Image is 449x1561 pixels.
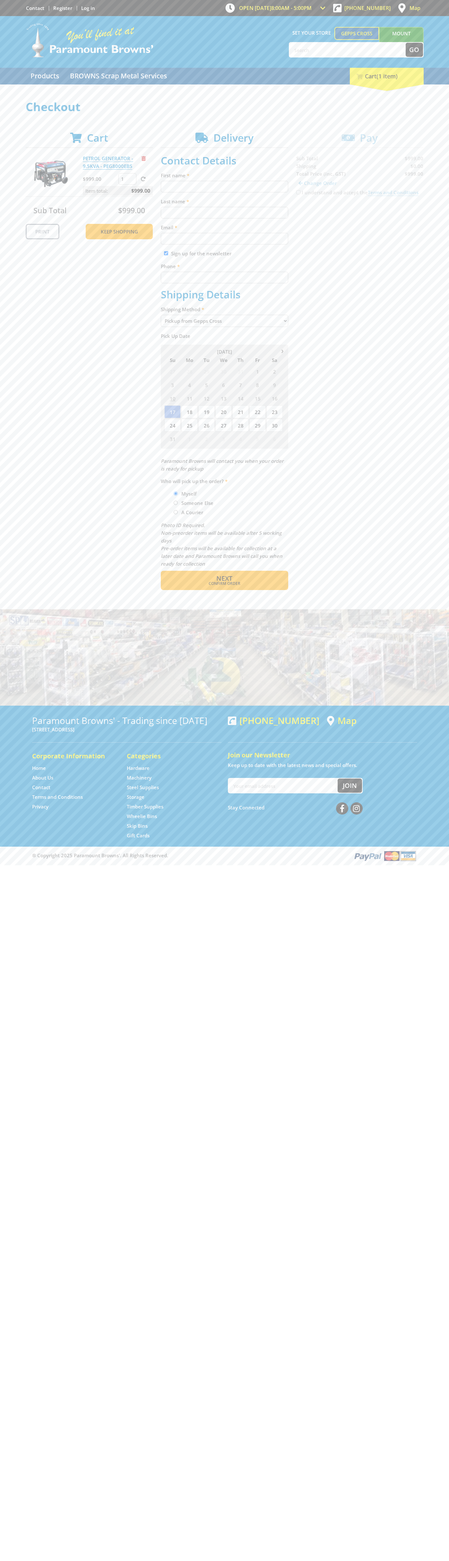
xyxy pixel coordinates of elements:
span: Mo [181,356,198,364]
span: 29 [249,419,266,432]
a: Remove from cart [142,155,146,162]
span: 25 [181,419,198,432]
span: We [215,356,232,364]
label: Myself [179,488,199,499]
p: [STREET_ADDRESS] [32,726,221,733]
span: Cart [87,131,108,145]
div: Stay Connected [228,800,363,815]
a: Go to the BROWNS Scrap Metal Services page [65,68,172,84]
h5: Categories [127,752,209,761]
span: Th [232,356,249,364]
a: Go to the Steel Supplies page [127,784,159,791]
div: Cart [350,68,424,84]
span: Next [216,574,232,583]
h2: Contact Details [161,154,288,167]
a: Mount [PERSON_NAME] [379,27,424,51]
span: 26 [198,419,215,432]
a: Go to the Gift Cards page [127,832,150,839]
p: Item total: [83,186,153,196]
h2: Shipping Details [161,288,288,301]
label: Email [161,224,288,231]
span: (1 item) [376,72,398,80]
span: 6 [215,378,232,391]
span: 15 [249,392,266,405]
input: Please select who will pick up the order. [174,510,178,514]
a: Go to the Home page [32,765,46,772]
label: Pick Up Date [161,332,288,340]
a: Go to the Skip Bins page [127,823,148,829]
span: 16 [266,392,283,405]
a: Keep Shopping [86,224,153,239]
span: 3 [164,378,181,391]
img: PETROL GENERATOR - 9.5KVA - PEG8000EBS [32,154,70,193]
a: Go to the Storage page [127,794,144,800]
input: Your email address [229,779,338,793]
input: Search [289,43,406,57]
span: Delivery [213,131,254,145]
span: 30 [266,419,283,432]
span: $999.00 [131,186,150,196]
p: Keep up to date with the latest news and special offers. [228,761,417,769]
img: PayPal, Mastercard, Visa accepted [353,850,417,862]
em: Photo ID Required. Non-preorder items will be available after 5 working days Pre-order items will... [161,522,282,567]
span: 28 [181,365,198,378]
span: 1 [249,365,266,378]
span: 24 [164,419,181,432]
input: Please enter your telephone number. [161,272,288,283]
input: Please enter your last name. [161,207,288,218]
p: $999.00 [83,175,117,183]
span: 30 [215,365,232,378]
span: 21 [232,405,249,418]
span: 28 [232,419,249,432]
span: 18 [181,405,198,418]
div: [PHONE_NUMBER] [228,715,319,726]
label: First name [161,172,288,179]
span: 8 [249,378,266,391]
label: Last name [161,198,288,205]
span: 2 [266,365,283,378]
em: Paramount Browns will contact you when your order is ready for pickup [161,458,283,472]
span: 7 [232,378,249,391]
span: 6 [266,432,283,445]
label: Someone Else [179,498,216,508]
span: 20 [215,405,232,418]
a: PETROL GENERATOR - 9.5KVA - PEG8000EBS [83,155,133,170]
span: 12 [198,392,215,405]
label: Shipping Method [161,305,288,313]
h3: Paramount Browns' - Trading since [DATE] [32,715,221,726]
span: 29 [198,365,215,378]
a: Go to the Contact page [32,784,50,791]
span: 3 [215,432,232,445]
span: Sa [266,356,283,364]
a: Go to the Terms and Conditions page [32,794,83,800]
img: Paramount Browns' [26,22,154,58]
span: 1 [181,432,198,445]
span: 5 [249,432,266,445]
span: 11 [181,392,198,405]
span: 19 [198,405,215,418]
label: A Courier [179,507,205,518]
select: Please select a shipping method. [161,315,288,327]
a: Go to the registration page [53,5,72,11]
input: Please select who will pick up the order. [174,491,178,496]
a: Go to the Hardware page [127,765,150,772]
span: 4 [181,378,198,391]
span: Set your store [289,27,335,39]
h5: Corporate Information [32,752,114,761]
a: View a map of Gepps Cross location [327,715,357,726]
input: Please enter your email address. [161,233,288,244]
span: 31 [232,365,249,378]
a: Print [26,224,59,239]
span: 23 [266,405,283,418]
span: Su [164,356,181,364]
span: 31 [164,432,181,445]
span: [DATE] [217,348,232,355]
button: Go [406,43,423,57]
h1: Checkout [26,101,424,113]
div: ® Copyright 2025 Paramount Browns'. All Rights Reserved. [26,850,424,862]
span: OPEN [DATE] [239,4,312,12]
input: Please enter your first name. [161,181,288,192]
span: Confirm order [175,582,274,586]
span: 17 [164,405,181,418]
a: Go to the About Us page [32,774,53,781]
